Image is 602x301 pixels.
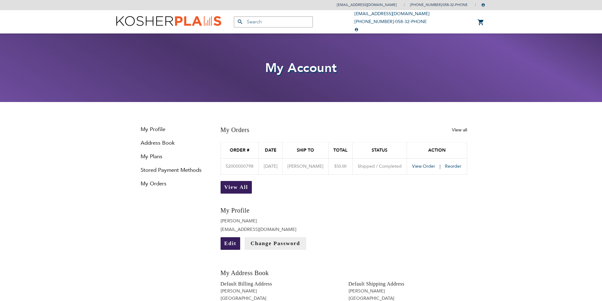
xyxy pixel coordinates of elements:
h4: Default Billing Address [221,280,339,287]
th: Action [407,142,467,159]
th: Ship To [283,142,329,159]
a: [EMAIL_ADDRESS][DOMAIN_NAME] [337,3,397,7]
span: My Address Book [221,269,269,276]
a: Change Password [245,237,306,250]
th: Date [259,142,283,159]
a: [PHONE_NUMBER] [355,19,394,25]
a: My Profile [135,126,211,133]
td: [PERSON_NAME] [283,159,329,175]
span: Edit [224,240,236,246]
a: 058-32-PHONE [443,3,468,7]
a: [EMAIL_ADDRESS][DOMAIN_NAME] [355,11,429,17]
a: View All [221,181,252,194]
th: Total [328,142,352,159]
span: My Account [265,59,337,77]
img: Kosher Plans [116,16,221,28]
li: [PERSON_NAME] [221,218,339,224]
h3: My Profile [221,206,339,215]
a: My Orders [135,180,211,187]
span: View Order [412,163,435,169]
span: View All [224,184,248,190]
li: [EMAIL_ADDRESS][DOMAIN_NAME] [221,226,339,232]
th: Status [352,142,407,159]
input: Search [234,16,313,27]
td: 52000000798 [221,159,259,175]
a: My Plans [135,153,211,160]
a: [PHONE_NUMBER] [410,3,442,7]
span: $50.00 [334,164,347,169]
h3: My Orders [221,126,250,134]
a: 058-32-PHONE [395,19,427,25]
a: Address Book [135,139,211,147]
li: / [404,0,468,9]
a: View Order [412,163,444,169]
a: Stored Payment Methods [135,166,211,174]
th: Order # [221,142,259,159]
h4: Default Shipping Address [349,280,467,287]
td: Shipped / Completed [352,159,407,175]
td: [DATE] [259,159,283,175]
a: View all [452,127,467,133]
a: Reorder [445,163,461,169]
li: / [355,18,429,26]
a: Edit [221,237,240,250]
